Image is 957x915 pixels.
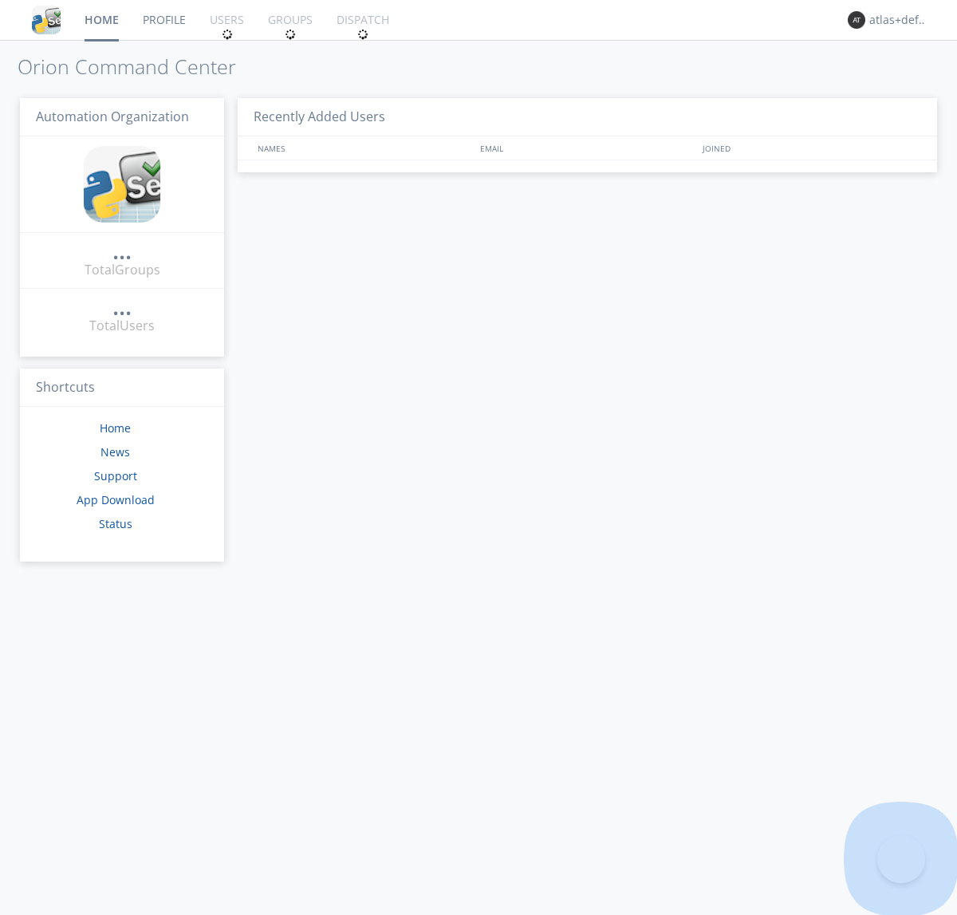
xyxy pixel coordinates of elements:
[94,468,137,483] a: Support
[89,317,155,335] div: Total Users
[869,12,929,28] div: atlas+default+group
[112,298,132,314] div: ...
[20,369,224,408] h3: Shortcuts
[877,835,925,883] iframe: Toggle Customer Support
[99,516,132,531] a: Status
[112,243,132,261] a: ...
[36,108,189,125] span: Automation Organization
[77,492,155,507] a: App Download
[112,243,132,258] div: ...
[476,136,699,160] div: EMAIL
[357,29,368,40] img: spin.svg
[238,98,937,137] h3: Recently Added Users
[100,444,130,459] a: News
[85,261,160,279] div: Total Groups
[285,29,296,40] img: spin.svg
[254,136,472,160] div: NAMES
[112,298,132,317] a: ...
[848,11,865,29] img: 373638.png
[84,146,160,223] img: cddb5a64eb264b2086981ab96f4c1ba7
[100,420,131,436] a: Home
[32,6,61,34] img: cddb5a64eb264b2086981ab96f4c1ba7
[699,136,922,160] div: JOINED
[222,29,233,40] img: spin.svg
